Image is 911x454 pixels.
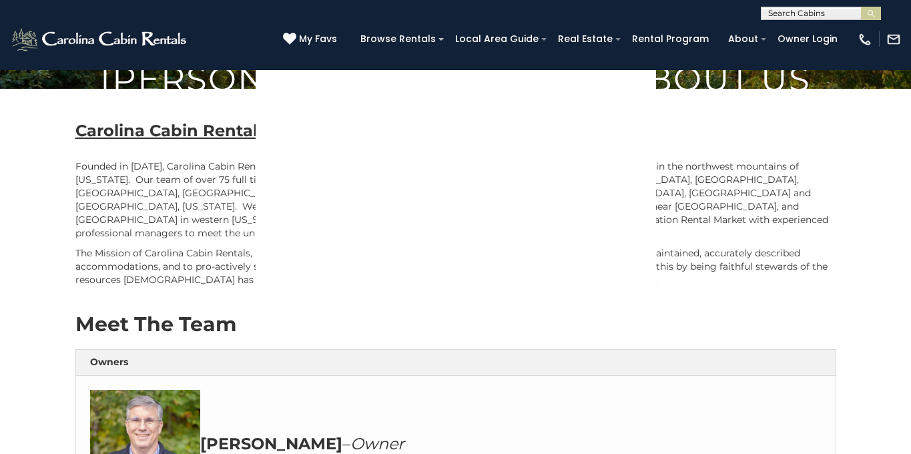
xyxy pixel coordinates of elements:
[551,29,619,49] a: Real Estate
[75,312,236,336] strong: Meet The Team
[448,29,545,49] a: Local Area Guide
[625,29,715,49] a: Rental Program
[299,32,337,46] span: My Favs
[771,29,844,49] a: Owner Login
[90,356,128,368] strong: Owners
[200,434,342,453] strong: [PERSON_NAME]
[10,26,190,53] img: White-1-2.png
[75,246,836,286] p: The Mission of Carolina Cabin Rentals, Inc. is to provide each guest with an excellent lodging ex...
[75,121,305,140] b: Carolina Cabin Rentals, Inc.
[354,29,442,49] a: Browse Rentals
[721,29,765,49] a: About
[886,32,901,47] img: mail-regular-white.png
[350,434,404,453] em: Owner
[283,32,340,47] a: My Favs
[75,160,836,240] p: Founded in [DATE], Carolina Cabin Rentals, Inc. is a family owned full service vacation rental ma...
[256,67,656,334] img: blank image
[858,32,872,47] img: phone-regular-white.png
